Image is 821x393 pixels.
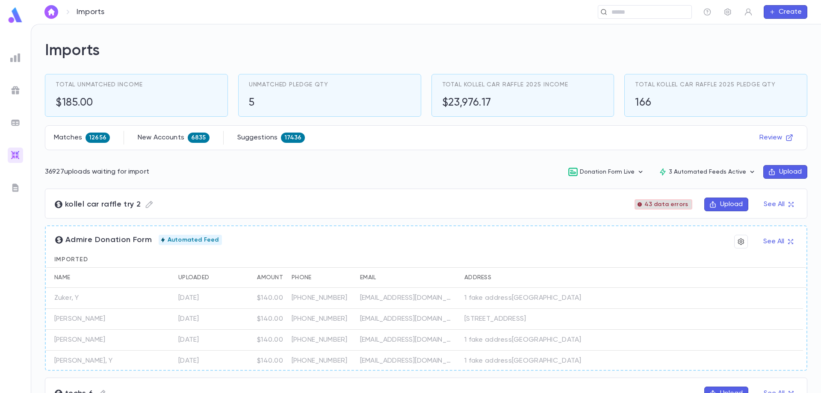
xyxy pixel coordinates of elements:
div: Name [46,267,153,288]
span: kollel car raffle try 2 [54,198,156,211]
p: [EMAIL_ADDRESS][DOMAIN_NAME] [360,336,454,344]
div: Uploaded [174,267,238,288]
h5: 166 [635,97,776,109]
p: [EMAIL_ADDRESS][DOMAIN_NAME] [360,315,454,323]
p: [PHONE_NUMBER] [292,315,351,323]
p: 36927 uploads waiting for import [45,168,149,176]
div: 1 fake address[GEOGRAPHIC_DATA] [464,294,582,302]
img: campaigns_grey.99e729a5f7ee94e3726e6486bddda8f1.svg [10,85,21,95]
h5: $185.00 [56,97,142,109]
span: Unmatched Pledge Qty [249,81,328,88]
img: reports_grey.c525e4749d1bce6a11f5fe2a8de1b229.svg [10,53,21,63]
p: [PHONE_NUMBER] [292,294,351,302]
div: 8/22/2025 [178,294,199,302]
p: [PHONE_NUMBER] [292,336,351,344]
div: Phone [287,267,356,288]
div: $140.00 [257,294,283,302]
div: Address [460,267,610,288]
button: Upload [763,165,807,179]
span: 12656 [86,134,110,141]
span: 43 data errors [641,201,691,208]
span: Total Unmatched Income [56,81,142,88]
div: 8/22/2025 [178,336,199,344]
h5: $23,976.17 [442,97,568,109]
div: Email [360,267,376,288]
div: 1 fake address[GEOGRAPHIC_DATA] [464,357,582,365]
span: Automated Feed [164,236,222,243]
span: Total Kollel Car Raffle 2025 Pledge Qty [635,81,776,88]
p: [PERSON_NAME] [54,336,105,344]
p: [PERSON_NAME] [54,315,105,323]
div: Amount [238,267,287,288]
div: Name [54,267,70,288]
div: 43 data errors [635,199,692,210]
span: Admire Donation Form [54,235,152,245]
div: Uploaded [178,267,209,288]
img: home_white.a664292cf8c1dea59945f0da9f25487c.svg [46,9,56,15]
p: New Accounts [138,133,184,142]
span: Imported [54,257,88,263]
p: [PERSON_NAME], Y [54,357,113,365]
p: [EMAIL_ADDRESS][DOMAIN_NAME] [360,294,454,302]
p: [PHONE_NUMBER] [292,357,351,365]
h2: Imports [45,41,807,60]
button: See All [759,198,798,211]
div: 1 fake address[GEOGRAPHIC_DATA] [464,336,582,344]
button: Upload [704,198,748,211]
p: Imports [77,7,104,17]
button: Donation Form Live [561,164,652,180]
span: 17436 [281,134,305,141]
button: Review [754,131,798,145]
span: 6835 [188,134,210,141]
button: Create [764,5,807,19]
div: Amount [257,267,283,288]
img: batches_grey.339ca447c9d9533ef1741baa751efc33.svg [10,118,21,128]
img: imports_gradient.a72c8319815fb0872a7f9c3309a0627a.svg [10,150,21,160]
div: $140.00 [257,357,283,365]
button: 3 Automated Feeds Active [652,164,763,180]
p: Matches [54,133,82,142]
div: $140.00 [257,315,283,323]
img: letters_grey.7941b92b52307dd3b8a917253454ce1c.svg [10,183,21,193]
div: 8/21/2025 [178,357,199,365]
p: Zuker, Y [54,294,79,302]
h5: 5 [249,97,328,109]
button: See All [758,235,798,248]
div: Phone [292,267,311,288]
div: 8/22/2025 [178,315,199,323]
img: logo [7,7,24,24]
p: [EMAIL_ADDRESS][DOMAIN_NAME] [360,357,454,365]
div: $140.00 [257,336,283,344]
span: Total Kollel Car Raffle 2025 Income [442,81,568,88]
div: [STREET_ADDRESS] [464,315,526,323]
div: Address [464,267,491,288]
div: Email [356,267,460,288]
p: Suggestions [237,133,278,142]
